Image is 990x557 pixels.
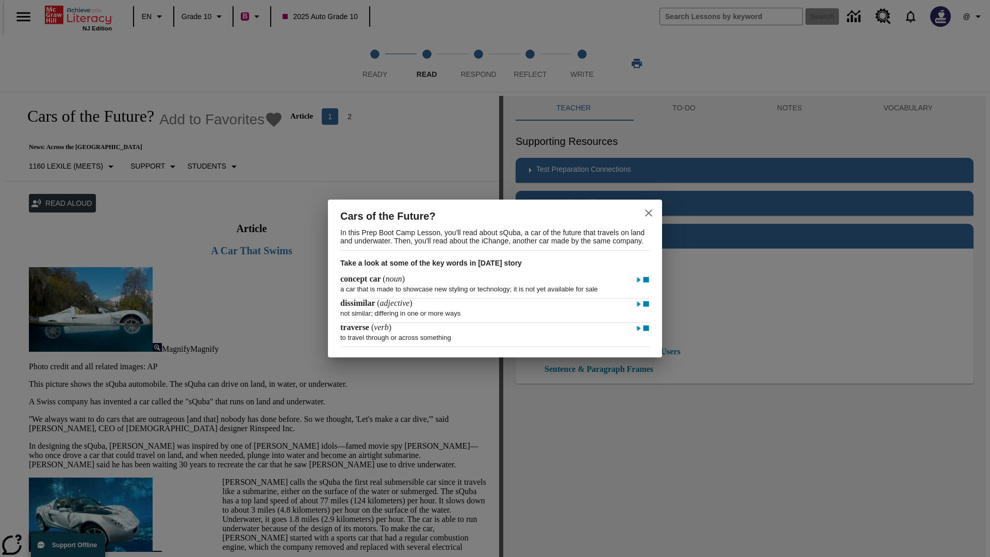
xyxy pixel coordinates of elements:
h4: ( ) [340,323,391,332]
p: a car that is made to showcase new styling or technology; it is not yet available for sale [340,280,650,293]
span: verb [374,323,388,332]
button: close [636,201,661,225]
img: Stop - traverse [642,323,650,334]
span: concept car [340,274,383,283]
span: noun [386,274,402,283]
span: traverse [340,323,371,332]
img: Stop - dissimilar [642,299,650,309]
img: Play - dissimilar [635,299,642,309]
h3: Take a look at some of the key words in [DATE] story [340,251,650,274]
span: adjective [380,299,410,307]
h4: ( ) [340,274,405,284]
p: to travel through or across something [340,329,650,341]
p: In this Prep Boot Camp Lesson, you'll read about sQuba, a car of the future that travels on land ... [340,224,650,250]
img: Play - traverse [635,323,642,334]
h2: Cars of the Future? [340,208,619,224]
h4: ( ) [340,299,412,308]
span: dissimilar [340,299,377,307]
img: Play - concept car [635,275,642,285]
img: Stop - concept car [642,275,650,285]
p: not similar; differing in one or more ways [340,304,650,317]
